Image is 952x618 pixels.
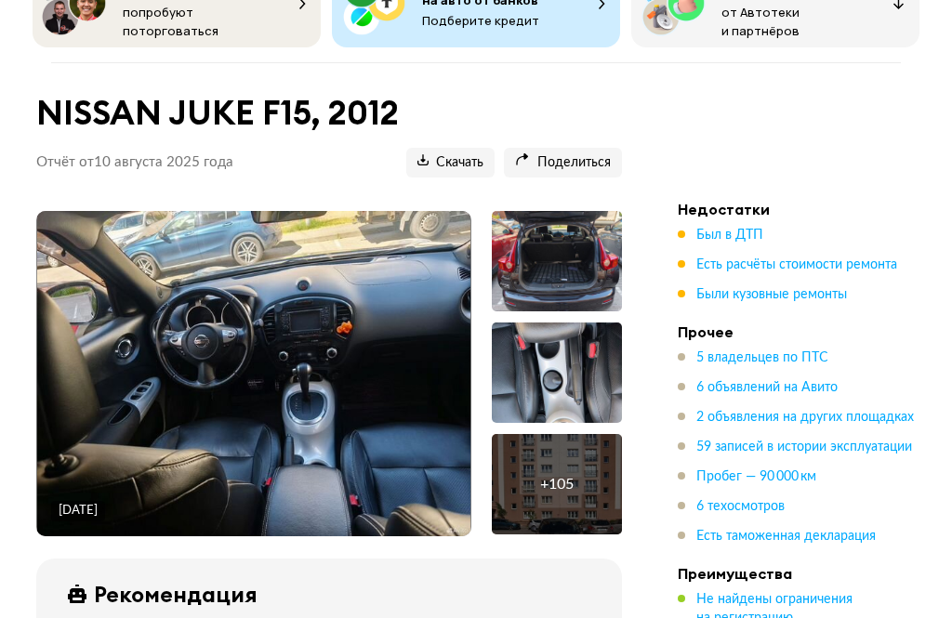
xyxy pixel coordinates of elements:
h4: Преимущества [678,565,938,584]
span: Поделиться [515,155,611,173]
span: Был в ДТП [696,230,763,243]
span: Есть таможенная декларация [696,531,876,544]
h1: NISSAN JUKE F15, 2012 [36,94,622,134]
div: [DATE] [59,504,98,520]
span: 6 объявлений на Авито [696,382,838,395]
span: Были кузовные ремонты [696,289,847,302]
img: Main car [37,212,471,537]
span: 6 техосмотров [696,501,785,514]
h4: Недостатки [678,201,938,219]
div: Рекомендация [94,582,258,608]
button: Поделиться [504,149,622,178]
span: Есть расчёты стоимости ремонта [696,259,897,272]
span: 59 записей в истории эксплуатации [696,441,912,454]
span: Пробег — 90 000 км [696,471,816,484]
p: Отчёт от 10 августа 2025 года [36,154,233,173]
span: 5 владельцев по ПТС [696,352,828,365]
h4: Прочее [678,323,938,342]
button: Скачать [406,149,495,178]
div: + 105 [540,476,574,494]
span: 2 объявления на других площадках [696,412,914,425]
span: Подберите кредит [422,13,539,30]
span: Скачать [417,155,483,173]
